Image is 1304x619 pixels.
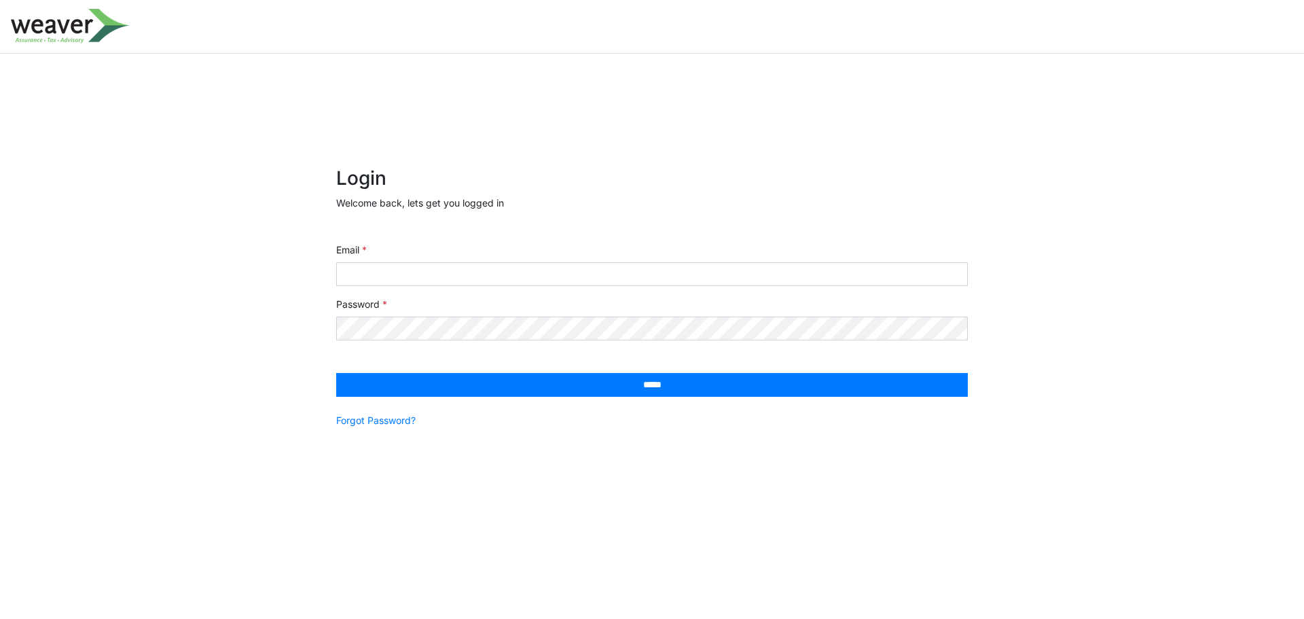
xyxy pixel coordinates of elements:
[336,413,416,427] a: Forgot Password?
[11,9,130,43] img: spp logo
[336,167,968,190] h2: Login
[336,297,387,311] label: Password
[336,243,367,257] label: Email
[336,196,968,210] p: Welcome back, lets get you logged in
